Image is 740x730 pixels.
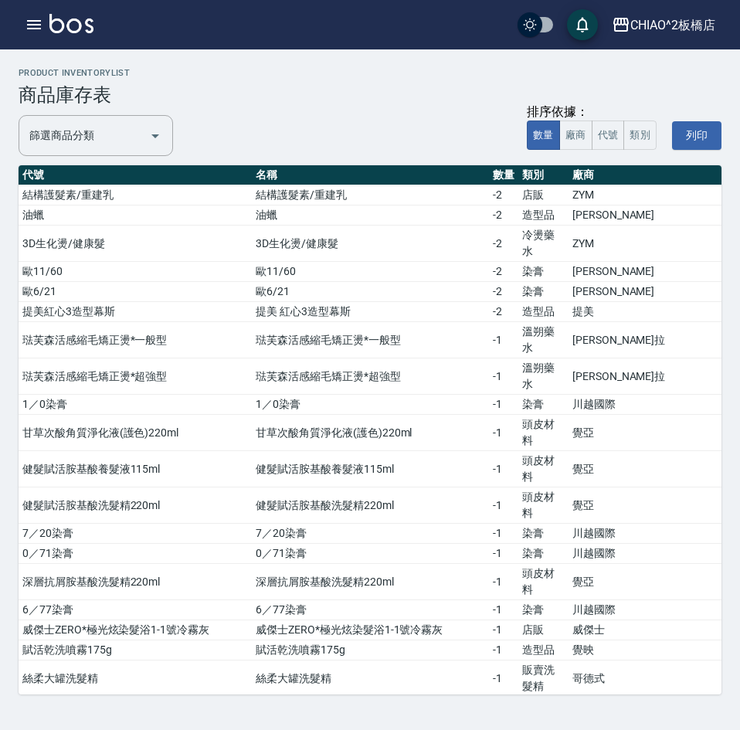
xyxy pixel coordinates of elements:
td: 店販 [518,185,569,205]
td: 威傑士 [569,620,721,640]
td: -2 [489,302,518,322]
td: -1 [489,544,518,564]
td: 川越國際 [569,395,721,415]
td: 琺芙森活感縮毛矯正燙*一般型 [252,322,488,358]
td: -1 [489,487,518,524]
th: 代號 [19,165,252,185]
h2: product inventoryList [19,68,721,78]
td: 川越國際 [569,544,721,564]
td: -1 [489,660,518,697]
td: [PERSON_NAME]拉 [569,358,721,395]
td: -1 [489,395,518,415]
td: 冷燙藥水 [518,226,569,262]
td: 哥德式 [569,660,721,697]
td: 川越國際 [569,524,721,544]
td: 覺亞 [569,415,721,451]
td: 琺芙森活感縮毛矯正燙*超強型 [252,358,488,395]
td: 深層抗屑胺基酸洗髮精220ml [19,564,252,600]
button: CHIAO^2板橋店 [606,9,721,41]
td: 溫朔藥水 [518,322,569,358]
td: 提美 [569,302,721,322]
div: CHIAO^2板橋店 [630,15,715,35]
button: 數量 [527,121,560,151]
button: 代號 [592,121,625,151]
td: 歐11/60 [252,262,488,282]
td: 健髮賦活胺基酸養髮液115ml [19,451,252,487]
td: 油蠟 [252,205,488,226]
td: ZYM [569,226,721,262]
th: 廠商 [569,165,721,185]
td: 油蠟 [19,205,252,226]
td: 頭皮材料 [518,564,569,600]
td: 溫朔藥水 [518,358,569,395]
th: 名稱 [252,165,488,185]
button: 列印 [672,121,721,150]
td: 琺芙森活感縮毛矯正燙*一般型 [19,322,252,358]
td: 7／20染膏 [19,524,252,544]
td: [PERSON_NAME] [569,282,721,302]
td: 染膏 [518,600,569,620]
button: 類別 [623,121,657,151]
td: 造型品 [518,205,569,226]
td: 提美 紅心3造型幕斯 [252,302,488,322]
td: 販賣洗髮精 [518,660,569,697]
td: 6／77染膏 [252,600,488,620]
td: -2 [489,282,518,302]
td: 威傑士ZERO*極光炫染髮浴1-1號冷霧灰 [252,620,488,640]
td: 絲柔大罐洗髮精 [252,660,488,697]
td: 賦活乾洗噴霧175g [19,640,252,660]
td: -1 [489,415,518,451]
td: 覺亞 [569,451,721,487]
td: 甘草次酸角質淨化液(護色)220ml [252,415,488,451]
td: 覺映 [569,640,721,660]
td: 提美紅心3造型幕斯 [19,302,252,322]
input: 分類名稱 [25,122,143,149]
th: 類別 [518,165,569,185]
td: 染膏 [518,282,569,302]
td: 7／20染膏 [252,524,488,544]
td: -1 [489,620,518,640]
td: -1 [489,358,518,395]
td: 深層抗屑胺基酸洗髮精220ml [252,564,488,600]
td: 歐11/60 [19,262,252,282]
td: 絲柔大罐洗髮精 [19,660,252,697]
td: -1 [489,640,518,660]
td: 1／0染膏 [19,395,252,415]
td: -2 [489,262,518,282]
td: 染膏 [518,524,569,544]
td: 覺亞 [569,487,721,524]
td: 琺芙森活感縮毛矯正燙*超強型 [19,358,252,395]
td: 染膏 [518,262,569,282]
td: 造型品 [518,640,569,660]
td: 染膏 [518,544,569,564]
td: -1 [489,524,518,544]
td: [PERSON_NAME] [569,262,721,282]
td: -1 [489,564,518,600]
td: -2 [489,205,518,226]
td: 染膏 [518,395,569,415]
td: 健髮賦活胺基酸養髮液115ml [252,451,488,487]
img: Logo [49,14,93,33]
td: ZYM [569,185,721,205]
td: -1 [489,451,518,487]
td: -1 [489,600,518,620]
button: save [567,9,598,40]
td: 6／77染膏 [19,600,252,620]
div: 排序依據： [527,104,657,121]
td: 威傑士ZERO*極光炫染髮浴1-1號冷霧灰 [19,620,252,640]
td: 結構護髮素/重建乳 [252,185,488,205]
td: 健髮賦活胺基酸洗髮精220ml [19,487,252,524]
td: 頭皮材料 [518,451,569,487]
th: 數量 [489,165,518,185]
td: 3D生化燙/健康髮 [252,226,488,262]
td: 川越國際 [569,600,721,620]
td: 造型品 [518,302,569,322]
td: 0／71染膏 [252,544,488,564]
td: 頭皮材料 [518,487,569,524]
td: -2 [489,226,518,262]
td: 1／0染膏 [252,395,488,415]
td: 賦活乾洗噴霧175g [252,640,488,660]
td: 歐6/21 [252,282,488,302]
button: 廠商 [559,121,592,151]
td: 甘草次酸角質淨化液(護色)220ml [19,415,252,451]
